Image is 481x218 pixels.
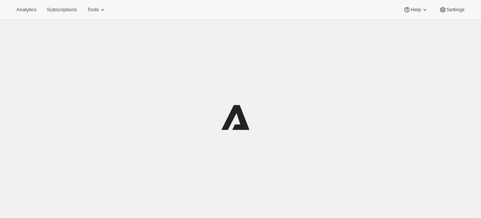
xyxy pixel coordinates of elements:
span: Analytics [16,7,36,13]
span: Subscriptions [47,7,77,13]
button: Analytics [12,4,41,15]
button: Subscriptions [42,4,81,15]
button: Tools [83,4,111,15]
button: Help [399,4,433,15]
button: Settings [435,4,469,15]
span: Tools [87,7,99,13]
span: Settings [447,7,465,13]
span: Help [411,7,421,13]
